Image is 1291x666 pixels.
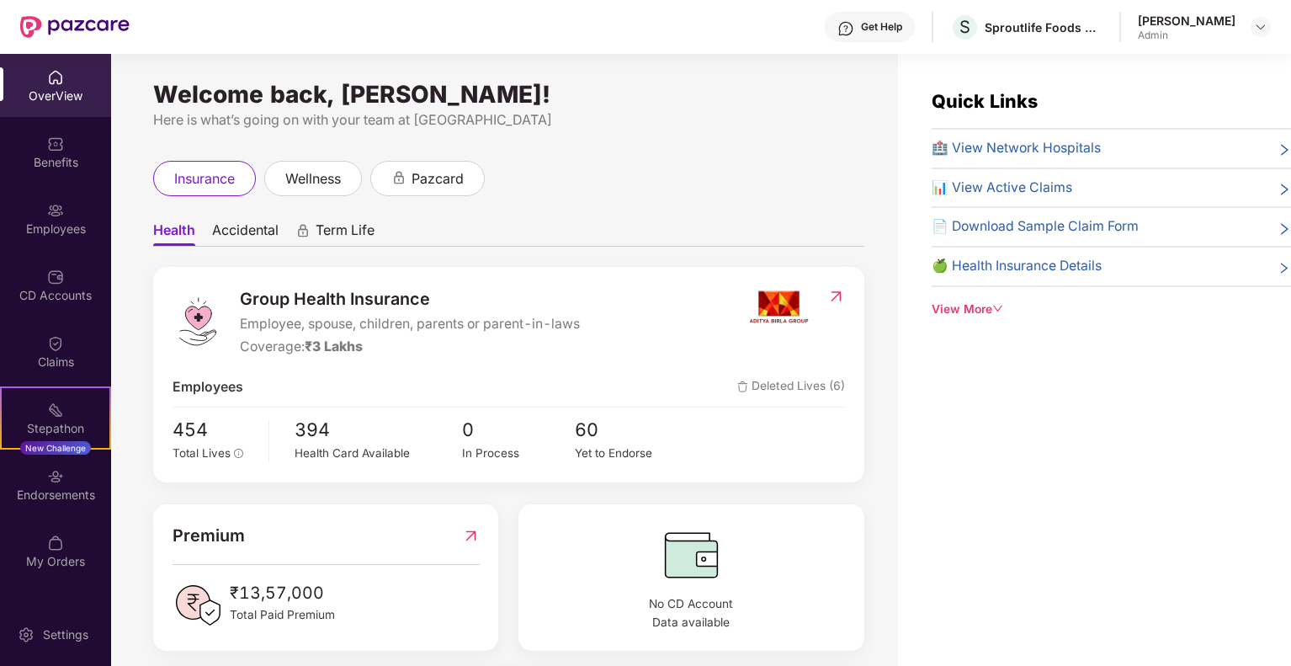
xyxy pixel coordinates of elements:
span: right [1278,220,1291,237]
img: svg+xml;base64,PHN2ZyBpZD0iU2V0dGluZy0yMHgyMCIgeG1sbnM9Imh0dHA6Ly93d3cudzMub3JnLzIwMDAvc3ZnIiB3aW... [18,626,35,643]
span: Group Health Insurance [240,286,580,312]
div: Welcome back, [PERSON_NAME]! [153,88,864,101]
span: ₹13,57,000 [230,580,335,606]
span: Health [153,221,195,246]
img: svg+xml;base64,PHN2ZyBpZD0iSGVscC0zMngzMiIgeG1sbnM9Imh0dHA6Ly93d3cudzMub3JnLzIwMDAvc3ZnIiB3aWR0aD... [837,20,854,37]
div: animation [391,170,406,185]
img: New Pazcare Logo [20,16,130,38]
div: Coverage: [240,337,580,358]
div: Health Card Available [295,445,463,462]
span: Total Lives [173,446,231,460]
img: PaidPremiumIcon [173,580,223,631]
span: Term Life [316,221,375,246]
span: ₹3 Lakhs [305,338,363,354]
img: svg+xml;base64,PHN2ZyBpZD0iQmVuZWZpdHMiIHhtbG5zPSJodHRwOi8vd3d3LnczLm9yZy8yMDAwL3N2ZyIgd2lkdGg9Ij... [47,136,64,152]
img: insurerIcon [747,286,810,328]
span: Employees [173,377,243,398]
span: down [992,303,1004,315]
div: Here is what’s going on with your team at [GEOGRAPHIC_DATA] [153,109,864,131]
span: Quick Links [932,90,1038,112]
span: 📄 Download Sample Claim Form [932,216,1139,237]
div: animation [295,223,311,238]
span: 60 [575,416,687,445]
div: Yet to Endorse [575,445,687,462]
span: No CD Account Data available [538,595,845,631]
img: svg+xml;base64,PHN2ZyBpZD0iRW1wbG95ZWVzIiB4bWxucz0iaHR0cDovL3d3dy53My5vcmcvMjAwMC9zdmciIHdpZHRoPS... [47,202,64,219]
span: Total Paid Premium [230,606,335,625]
div: Admin [1138,29,1235,42]
span: 394 [295,416,463,445]
span: Deleted Lives (6) [737,377,845,398]
span: 📊 View Active Claims [932,178,1072,199]
div: View More [932,301,1291,319]
span: wellness [285,168,341,189]
span: Accidental [212,221,279,246]
img: svg+xml;base64,PHN2ZyBpZD0iSG9tZSIgeG1sbnM9Imh0dHA6Ly93d3cudzMub3JnLzIwMDAvc3ZnIiB3aWR0aD0iMjAiIG... [47,69,64,86]
span: 🏥 View Network Hospitals [932,138,1101,159]
img: CDBalanceIcon [538,523,845,587]
span: info-circle [234,449,244,459]
img: svg+xml;base64,PHN2ZyBpZD0iVXBkYXRlZCIgeG1sbnM9Imh0dHA6Ly93d3cudzMub3JnLzIwMDAvc3ZnIiB3aWR0aD0iMj... [47,601,64,618]
span: S [959,17,970,37]
div: Stepathon [2,420,109,437]
span: right [1278,181,1291,199]
span: right [1278,259,1291,277]
img: svg+xml;base64,PHN2ZyBpZD0iQ0RfQWNjb3VudHMiIGRhdGEtbmFtZT0iQ0QgQWNjb3VudHMiIHhtbG5zPSJodHRwOi8vd3... [47,269,64,285]
img: RedirectIcon [827,288,845,305]
span: Premium [173,523,245,549]
img: svg+xml;base64,PHN2ZyBpZD0iQ2xhaW0iIHhtbG5zPSJodHRwOi8vd3d3LnczLm9yZy8yMDAwL3N2ZyIgd2lkdGg9IjIwIi... [47,335,64,352]
div: In Process [462,445,574,462]
span: insurance [174,168,235,189]
div: Sproutlife Foods Private Limited [985,19,1102,35]
span: Employee, spouse, children, parents or parent-in-laws [240,314,580,335]
div: Settings [38,626,93,643]
div: Get Help [861,20,902,34]
img: svg+xml;base64,PHN2ZyBpZD0iRW5kb3JzZW1lbnRzIiB4bWxucz0iaHR0cDovL3d3dy53My5vcmcvMjAwMC9zdmciIHdpZH... [47,468,64,485]
img: RedirectIcon [462,523,480,549]
div: [PERSON_NAME] [1138,13,1235,29]
div: New Challenge [20,441,91,455]
img: logo [173,296,223,347]
span: pazcard [412,168,464,189]
img: svg+xml;base64,PHN2ZyBpZD0iTXlfT3JkZXJzIiBkYXRhLW5hbWU9Ik15IE9yZGVycyIgeG1sbnM9Imh0dHA6Ly93d3cudz... [47,535,64,551]
img: deleteIcon [737,381,748,392]
span: 🍏 Health Insurance Details [932,256,1102,277]
img: svg+xml;base64,PHN2ZyBpZD0iRHJvcGRvd24tMzJ4MzIiIHhtbG5zPSJodHRwOi8vd3d3LnczLm9yZy8yMDAwL3N2ZyIgd2... [1254,20,1267,34]
span: 454 [173,416,257,445]
span: 0 [462,416,574,445]
img: svg+xml;base64,PHN2ZyB4bWxucz0iaHR0cDovL3d3dy53My5vcmcvMjAwMC9zdmciIHdpZHRoPSIyMSIgaGVpZ2h0PSIyMC... [47,402,64,418]
span: right [1278,141,1291,159]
